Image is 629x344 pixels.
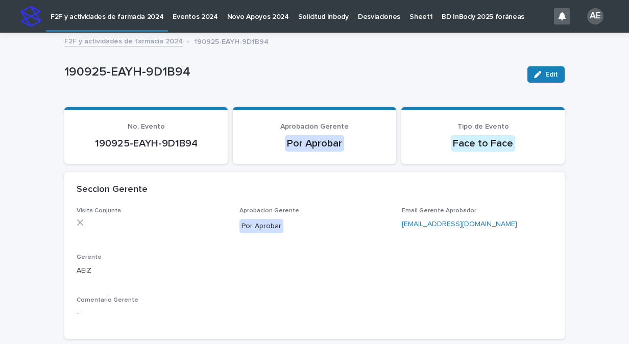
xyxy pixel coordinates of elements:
[457,123,509,130] span: Tipo de Evento
[587,8,603,24] div: AE
[77,208,121,214] span: Visita Conjunta
[194,35,269,46] p: 190925-EAYH-9D1B94
[239,208,299,214] span: Aprobacion Gerente
[239,219,283,234] div: Por Aprobar
[545,71,558,78] span: Edit
[77,265,227,276] p: AEIZ
[77,137,215,150] p: 190925-EAYH-9D1B94
[77,184,148,195] h2: Seccion Gerente
[64,65,519,80] p: 190925-EAYH-9D1B94
[77,297,138,303] span: Comentario Gerente
[451,135,515,152] div: Face to Face
[128,123,165,130] span: No. Evento
[402,208,476,214] span: Email Gerente Aprobador
[20,6,41,27] img: stacker-logo-s-only.png
[64,35,183,46] a: F2F y actividades de farmacia 2024
[77,254,102,260] span: Gerente
[285,135,344,152] div: Por Aprobar
[280,123,349,130] span: Aprobacion Gerente
[402,220,517,228] a: [EMAIL_ADDRESS][DOMAIN_NAME]
[77,308,552,318] p: -
[527,66,565,83] button: Edit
